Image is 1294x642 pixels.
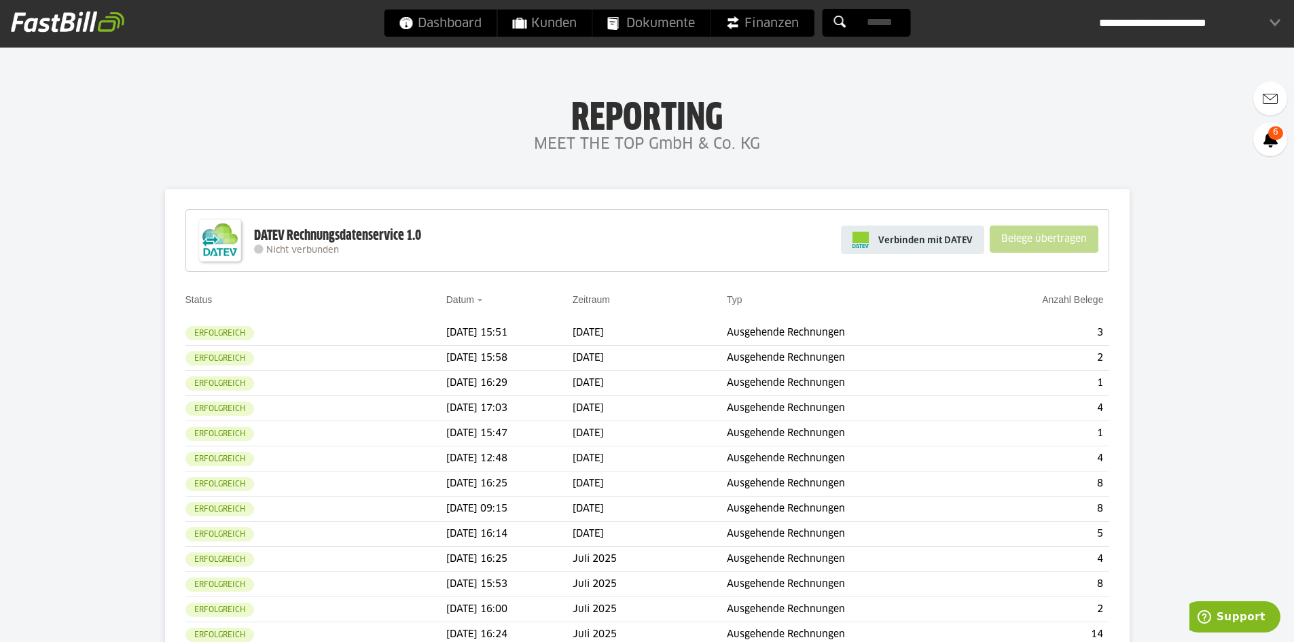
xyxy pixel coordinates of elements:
[573,497,727,522] td: [DATE]
[446,321,573,346] td: [DATE] 15:51
[727,471,971,497] td: Ausgehende Rechnungen
[185,326,254,340] sl-badge: Erfolgreich
[727,346,971,371] td: Ausgehende Rechnungen
[185,477,254,491] sl-badge: Erfolgreich
[971,396,1109,421] td: 4
[727,294,742,305] a: Typ
[446,522,573,547] td: [DATE] 16:14
[384,10,497,37] a: Dashboard
[607,10,695,37] span: Dokumente
[573,321,727,346] td: [DATE]
[841,226,984,254] a: Verbinden mit DATEV
[477,299,486,302] img: sort_desc.gif
[446,346,573,371] td: [DATE] 15:58
[711,10,814,37] a: Finanzen
[971,522,1109,547] td: 5
[446,597,573,622] td: [DATE] 16:00
[727,446,971,471] td: Ausgehende Rechnungen
[725,10,799,37] span: Finanzen
[1042,294,1103,305] a: Anzahl Belege
[573,597,727,622] td: Juli 2025
[185,427,254,441] sl-badge: Erfolgreich
[193,213,247,268] img: DATEV-Datenservice Logo
[971,597,1109,622] td: 2
[971,572,1109,597] td: 8
[446,471,573,497] td: [DATE] 16:25
[971,321,1109,346] td: 3
[573,294,610,305] a: Zeitraum
[573,371,727,396] td: [DATE]
[573,446,727,471] td: [DATE]
[185,552,254,567] sl-badge: Erfolgreich
[971,371,1109,396] td: 1
[727,321,971,346] td: Ausgehende Rechnungen
[573,471,727,497] td: [DATE]
[971,346,1109,371] td: 2
[254,227,421,245] div: DATEV Rechnungsdatenservice 1.0
[446,421,573,446] td: [DATE] 15:47
[727,396,971,421] td: Ausgehende Rechnungen
[573,522,727,547] td: [DATE]
[573,346,727,371] td: [DATE]
[727,572,971,597] td: Ausgehende Rechnungen
[573,547,727,572] td: Juli 2025
[971,421,1109,446] td: 1
[185,294,213,305] a: Status
[446,371,573,396] td: [DATE] 16:29
[727,547,971,572] td: Ausgehende Rechnungen
[727,371,971,396] td: Ausgehende Rechnungen
[185,402,254,416] sl-badge: Erfolgreich
[573,421,727,446] td: [DATE]
[592,10,710,37] a: Dokumente
[512,10,577,37] span: Kunden
[852,232,869,248] img: pi-datev-logo-farbig-24.svg
[727,522,971,547] td: Ausgehende Rechnungen
[185,577,254,592] sl-badge: Erfolgreich
[1253,122,1287,156] a: 6
[971,471,1109,497] td: 8
[185,628,254,642] sl-badge: Erfolgreich
[1189,601,1280,635] iframe: Öffnet ein Widget, in dem Sie weitere Informationen finden
[727,497,971,522] td: Ausgehende Rechnungen
[1268,126,1283,140] span: 6
[497,10,592,37] a: Kunden
[446,446,573,471] td: [DATE] 12:48
[11,11,124,33] img: fastbill_logo_white.png
[971,446,1109,471] td: 4
[971,497,1109,522] td: 8
[185,376,254,391] sl-badge: Erfolgreich
[446,497,573,522] td: [DATE] 09:15
[971,547,1109,572] td: 4
[990,226,1098,253] sl-button: Belege übertragen
[266,246,339,255] span: Nicht verbunden
[727,421,971,446] td: Ausgehende Rechnungen
[136,96,1158,131] h1: Reporting
[185,452,254,466] sl-badge: Erfolgreich
[878,233,973,247] span: Verbinden mit DATEV
[185,351,254,365] sl-badge: Erfolgreich
[573,396,727,421] td: [DATE]
[185,527,254,541] sl-badge: Erfolgreich
[446,572,573,597] td: [DATE] 15:53
[185,502,254,516] sl-badge: Erfolgreich
[727,597,971,622] td: Ausgehende Rechnungen
[573,572,727,597] td: Juli 2025
[446,294,474,305] a: Datum
[446,396,573,421] td: [DATE] 17:03
[399,10,482,37] span: Dashboard
[446,547,573,572] td: [DATE] 16:25
[185,603,254,617] sl-badge: Erfolgreich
